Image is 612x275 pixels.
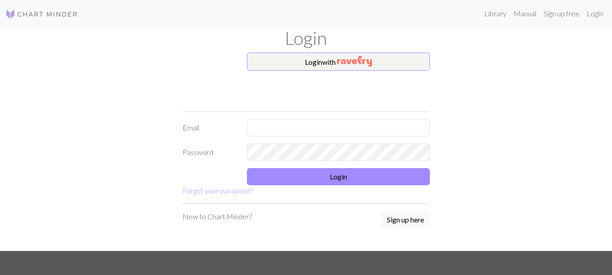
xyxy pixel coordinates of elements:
[177,119,242,136] label: Email
[583,5,607,23] a: Login
[381,211,430,229] a: Sign up here
[183,211,252,222] p: New to Chart Minder?
[381,211,430,228] button: Sign up here
[481,5,510,23] a: Library
[247,168,430,185] button: Login
[5,9,78,19] img: Logo
[337,56,372,67] img: Ravelry
[540,5,583,23] a: Sign up free
[510,5,540,23] a: Manual
[177,144,242,161] label: Password
[48,27,564,49] h1: Login
[247,53,430,71] button: Loginwith
[183,186,253,195] a: Forgot your password?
